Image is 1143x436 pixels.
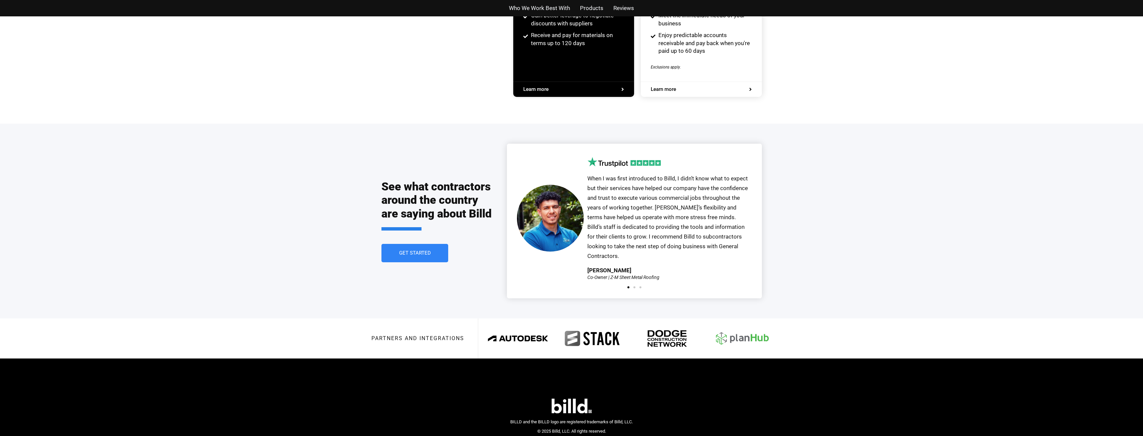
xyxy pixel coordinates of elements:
span: Gain better leverage to negotiate discounts with suppliers [529,12,624,28]
h2: See what contractors around the country are saying about Billd [381,180,494,231]
a: Products [580,3,603,13]
span: Learn more [651,87,676,92]
span: When I was first introduced to Billd, I didn’t know what to expect but their services have helped... [587,175,748,259]
a: Who We Work Best With [509,3,570,13]
span: Exclusions apply. [651,65,681,69]
span: Go to slide 2 [633,286,635,288]
span: Get Started [399,251,431,256]
h3: Partners and integrations [371,336,464,341]
span: BILLD and the BILLD logo are registered trademarks of Billd, LLC. © 2025 Billd, LLC. All rights r... [510,419,633,434]
div: Co-Owner | Z-M Sheet Metal Roofing [587,275,659,280]
span: Meet the immediate needs of your business [657,12,752,28]
span: Receive and pay for materials on terms up to 120 days [529,31,624,47]
a: Learn more [651,87,752,92]
span: Go to slide 1 [627,286,629,288]
span: Go to slide 3 [639,286,641,288]
a: Learn more [523,87,624,92]
div: 1 / 3 [517,157,752,279]
div: [PERSON_NAME] [587,268,631,273]
a: Get Started [381,244,448,262]
span: Enjoy predictable accounts receivable and pay back when you're paid up to 60 days [657,31,752,55]
span: Learn more [523,87,549,92]
a: Reviews [613,3,634,13]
